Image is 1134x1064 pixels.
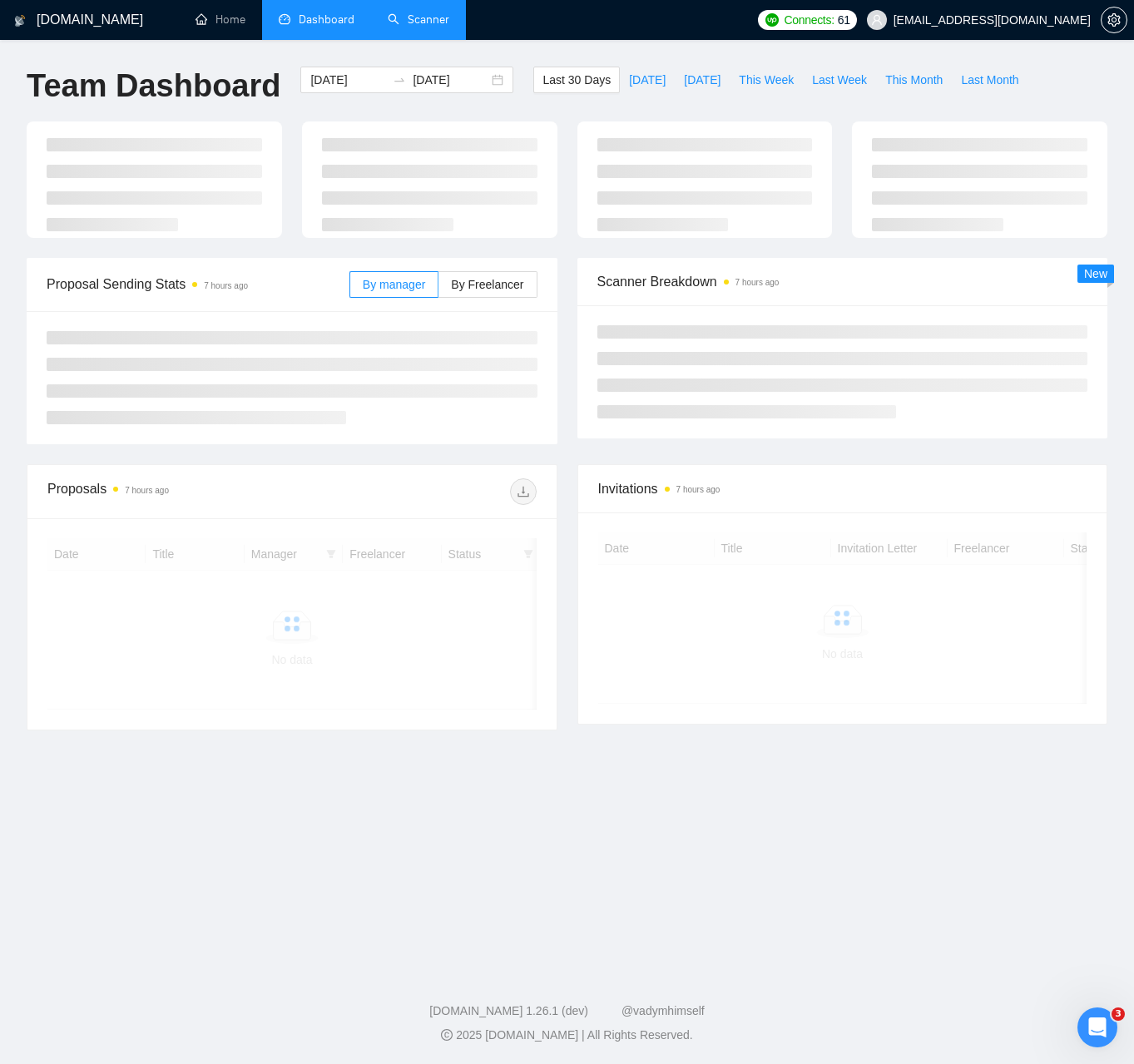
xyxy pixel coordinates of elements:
[47,274,349,294] span: Proposal Sending Stats
[730,67,803,93] button: This Week
[961,71,1018,89] span: Last Month
[27,67,280,106] h1: Team Dashboard
[620,67,675,93] button: [DATE]
[299,12,354,27] span: Dashboard
[1077,1007,1117,1047] iframe: Intercom live chat
[429,1004,588,1017] a: [DOMAIN_NAME] 1.26.1 (dev)
[784,11,834,29] span: Connects:
[125,486,169,495] time: 7 hours ago
[1101,7,1127,33] button: setting
[838,11,850,29] span: 61
[393,73,406,87] span: to
[597,271,1088,292] span: Scanner Breakdown
[952,67,1028,93] button: Last Month
[413,71,488,89] input: End date
[675,67,730,93] button: [DATE]
[885,71,943,89] span: This Month
[876,67,952,93] button: This Month
[621,1004,705,1017] a: @vadymhimself
[279,13,290,25] span: dashboard
[765,13,779,27] img: upwork-logo.png
[451,278,523,291] span: By Freelancer
[812,71,867,89] span: Last Week
[310,71,386,89] input: Start date
[803,67,876,93] button: Last Week
[533,67,620,93] button: Last 30 Days
[871,14,883,26] span: user
[1102,13,1127,27] span: setting
[1101,13,1127,27] a: setting
[363,278,425,291] span: By manager
[204,281,248,290] time: 7 hours ago
[13,1027,1121,1044] div: 2025 [DOMAIN_NAME] | All Rights Reserved.
[735,278,780,287] time: 7 hours ago
[676,485,721,494] time: 7 hours ago
[393,73,406,87] span: swap-right
[598,478,1087,499] span: Invitations
[739,71,794,89] span: This Week
[196,12,245,27] a: homeHome
[441,1029,453,1041] span: copyright
[388,12,449,27] a: searchScanner
[542,71,611,89] span: Last 30 Days
[14,7,26,34] img: logo
[47,478,292,505] div: Proposals
[1112,1007,1125,1021] span: 3
[1084,267,1107,280] span: New
[629,71,666,89] span: [DATE]
[684,71,721,89] span: [DATE]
